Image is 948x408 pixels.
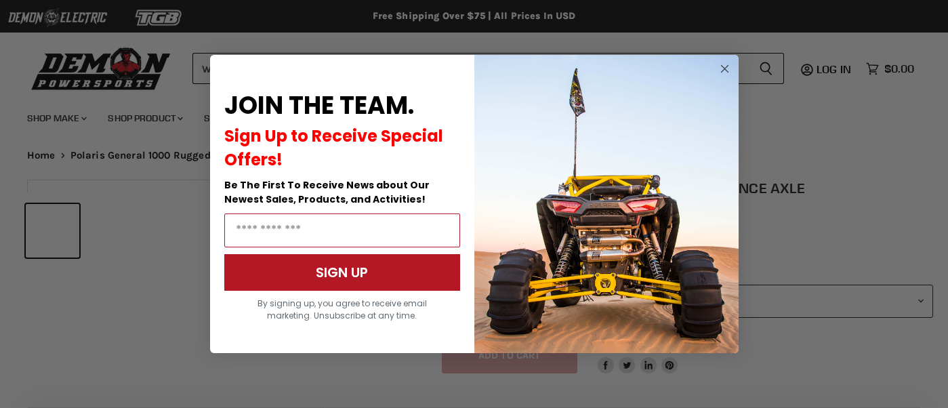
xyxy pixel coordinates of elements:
[224,178,430,206] span: Be The First To Receive News about Our Newest Sales, Products, and Activities!
[224,254,460,291] button: SIGN UP
[257,298,427,321] span: By signing up, you agree to receive email marketing. Unsubscribe at any time.
[224,213,460,247] input: Email Address
[224,88,414,123] span: JOIN THE TEAM.
[716,60,733,77] button: Close dialog
[224,125,443,171] span: Sign Up to Receive Special Offers!
[474,55,739,353] img: a9095488-b6e7-41ba-879d-588abfab540b.jpeg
